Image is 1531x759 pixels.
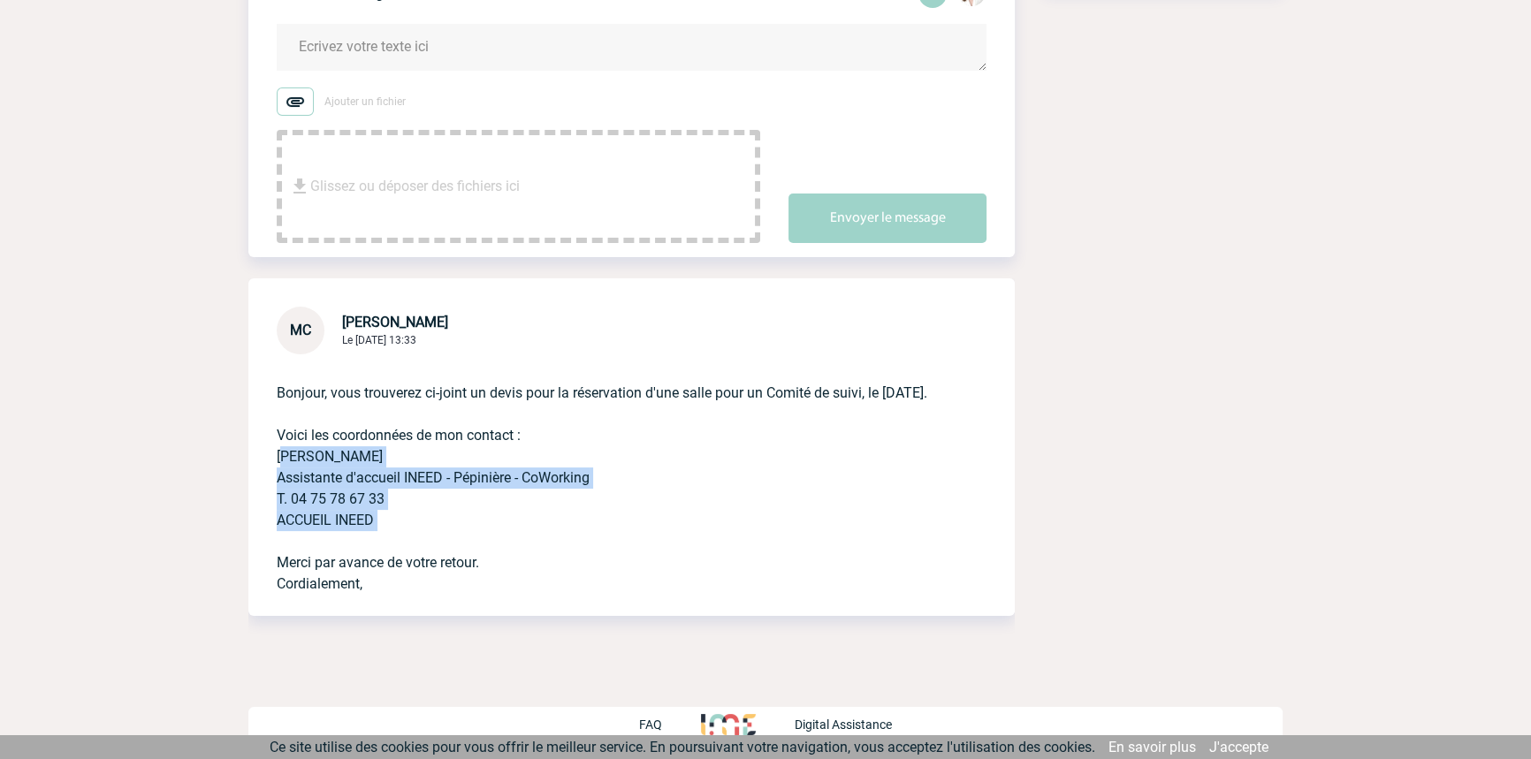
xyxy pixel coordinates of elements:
[270,739,1095,755] span: Ce site utilise des cookies pour vous offrir le meilleur service. En poursuivant votre navigation...
[277,354,937,595] p: Bonjour, vous trouverez ci-joint un devis pour la réservation d'une salle pour un Comité de suivi...
[324,95,406,108] span: Ajouter un fichier
[342,314,448,330] span: [PERSON_NAME]
[639,717,662,732] p: FAQ
[290,322,311,338] span: MC
[788,194,986,243] button: Envoyer le message
[639,715,701,732] a: FAQ
[289,176,310,197] img: file_download.svg
[795,717,892,732] p: Digital Assistance
[342,334,416,346] span: Le [DATE] 13:33
[701,714,756,735] img: http://www.idealmeetingsevents.fr/
[310,142,520,231] span: Glissez ou déposer des fichiers ici
[1209,739,1268,755] a: J'accepte
[1108,739,1196,755] a: En savoir plus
